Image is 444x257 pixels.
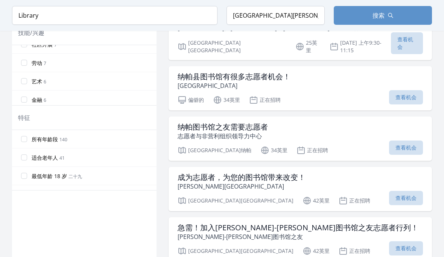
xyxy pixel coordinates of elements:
font: 正在招聘 [349,247,370,254]
font: 7 [54,42,57,48]
font: 6 [44,79,46,85]
input: 适合老年人 41 [21,154,27,160]
font: 正在招聘 [349,197,370,204]
input: 关键词 [12,6,217,25]
font: 查看机会 [395,94,417,101]
font: 成为志愿者，为您的图书馆带来改变！ [178,172,306,182]
font: 适合老年人 [32,154,58,161]
font: 42英里 [313,197,330,204]
font: [PERSON_NAME][GEOGRAPHIC_DATA] [178,182,284,190]
a: 成为志愿者，为您的图书馆带来改变！ [PERSON_NAME][GEOGRAPHIC_DATA] [GEOGRAPHIC_DATA][GEOGRAPHIC_DATA] 42英里 正在招聘 查看机会 [169,167,432,211]
font: 艺术 [32,78,42,85]
font: [GEOGRAPHIC_DATA]纳帕 [188,147,251,154]
font: [GEOGRAPHIC_DATA][GEOGRAPHIC_DATA] [188,247,293,254]
input: 地点 [227,6,325,25]
font: 金融 [32,96,42,103]
font: 正在招聘 [307,147,328,154]
font: 特征 [18,113,30,122]
font: 42英里 [313,247,330,254]
input: 最低年龄 18 岁 二十九 [21,173,27,179]
font: 偏僻的 [188,96,204,103]
font: 急需！加入[PERSON_NAME]-[PERSON_NAME]图书馆之友志愿者行列！ [178,222,418,233]
font: [GEOGRAPHIC_DATA][GEOGRAPHIC_DATA] [188,39,241,54]
input: 所有年龄段 140 [21,136,27,142]
font: 查看机会 [395,144,417,151]
font: 最低年龄 18 岁 [32,172,67,180]
font: [GEOGRAPHIC_DATA] [178,82,237,90]
font: [DATE] 上午9:30-11:15 [340,39,382,54]
a: 纳帕县图书馆有很多志愿者机会！ [GEOGRAPHIC_DATA] 偏僻的 34英里 正在招聘 查看机会 [169,66,432,110]
font: 7 [44,60,46,67]
font: 41 [59,155,65,161]
font: 34英里 [271,147,287,154]
font: 140 [59,136,67,143]
font: 查看机会 [397,36,413,50]
font: 34英里 [224,96,240,103]
a: 瓦列[PERSON_NAME]：[DATE]社区农产品计划分配 [PERSON_NAME]拉[PERSON_NAME]和[PERSON_NAME]诺食品银行 [GEOGRAPHIC_DATA][... [169,8,432,60]
font: 6 [44,97,46,103]
font: [GEOGRAPHIC_DATA][GEOGRAPHIC_DATA] [188,197,293,204]
font: [PERSON_NAME]-[PERSON_NAME]图书馆之友 [178,233,303,241]
input: 艺术 6 [21,78,27,84]
input: 金融 6 [21,97,27,103]
font: 查看机会 [395,245,417,252]
font: 技能/兴趣 [18,29,44,37]
font: 正在招聘 [260,96,281,103]
input: 劳动 7 [21,60,27,66]
a: 纳帕图书馆之友需要志愿者 志愿者与非营利组织领导力中心 [GEOGRAPHIC_DATA]纳帕 34英里 正在招聘 查看机会 [169,116,432,161]
font: 25英里 [306,39,317,54]
font: 查看机会 [395,194,417,201]
font: 纳帕图书馆之友需要志愿者 [178,122,268,132]
font: 劳动 [32,59,42,67]
font: 志愿者与非营利组织领导力中心 [178,132,262,140]
button: 搜索 [334,6,432,25]
font: 二十九 [68,173,82,180]
font: 搜索 [373,11,385,20]
font: 所有年龄段 [32,136,58,143]
font: 纳帕县图书馆有很多志愿者机会！ [178,71,290,82]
